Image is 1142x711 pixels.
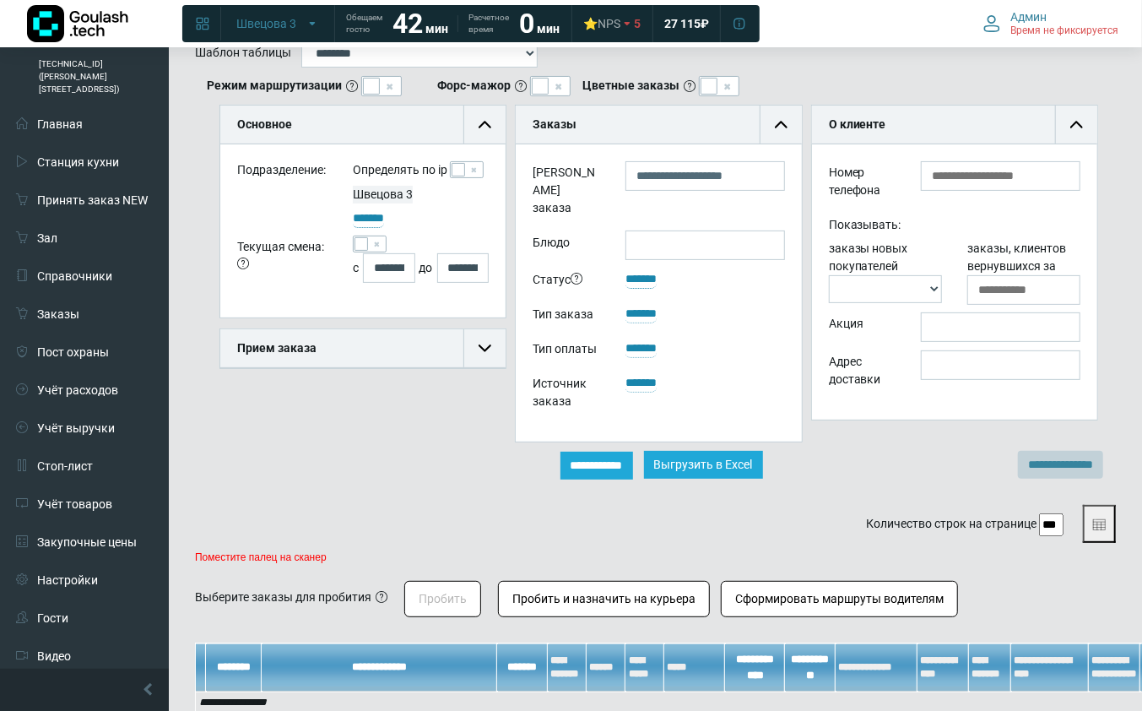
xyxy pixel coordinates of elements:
div: Подразделение: [225,161,340,186]
img: collapse [775,118,787,131]
button: Пробить [404,581,481,617]
b: Основное [237,117,292,131]
span: Время не фиксируется [1010,24,1118,38]
label: Блюдо [520,231,612,260]
div: Статус [520,269,612,295]
span: мин [425,22,448,35]
b: Цветные заказы [582,77,679,95]
a: 27 115 ₽ [654,8,719,39]
div: Текущая смена: [225,236,340,283]
div: заказы новых покупателей [816,240,955,305]
b: О клиенте [829,117,886,131]
img: collapse [479,118,491,131]
div: Акция [816,312,908,342]
span: 5 [634,16,641,31]
p: Поместите палец на сканер [195,551,1116,563]
button: Пробить и назначить на курьера [498,581,710,617]
a: Обещаем гостю 42 мин Расчетное время 0 мин [336,8,570,39]
label: Шаблон таблицы [195,44,291,62]
div: с до [353,253,489,283]
div: Номер телефона [816,161,908,205]
div: Адрес доставки [816,350,908,394]
span: Швецова 3 [353,187,413,201]
button: Швецова 3 [226,10,329,37]
div: Тип заказа [520,303,612,329]
b: Заказы [533,117,576,131]
span: 27 115 [664,16,701,31]
b: Прием заказа [237,341,317,355]
b: Режим маршрутизации [207,77,342,95]
span: NPS [598,17,620,30]
span: Обещаем гостю [346,12,382,35]
label: [PERSON_NAME] заказа [520,161,612,223]
img: collapse [1070,118,1083,131]
button: Сформировать маршруты водителям [721,581,958,617]
span: мин [537,22,560,35]
span: ₽ [701,16,709,31]
div: Выберите заказы для пробития [195,589,371,606]
div: ⭐ [583,16,620,31]
img: Логотип компании Goulash.tech [27,5,128,42]
button: Выгрузить в Excel [644,451,763,479]
button: Админ Время не фиксируется [973,6,1128,41]
b: Форс-мажор [437,77,511,95]
label: Количество строк на странице [866,515,1036,533]
div: Тип оплаты [520,338,612,364]
span: Админ [1010,9,1047,24]
div: Показывать: [816,213,1093,239]
strong: 0 [519,8,534,40]
span: Расчетное время [468,12,509,35]
strong: 42 [392,8,423,40]
img: collapse [479,342,491,355]
div: Источник заказа [520,372,612,416]
a: ⭐NPS 5 [573,8,651,39]
div: заказы, клиентов вернувшихся за [955,240,1093,305]
span: Швецова 3 [236,16,296,31]
label: Определять по ip [353,161,447,179]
